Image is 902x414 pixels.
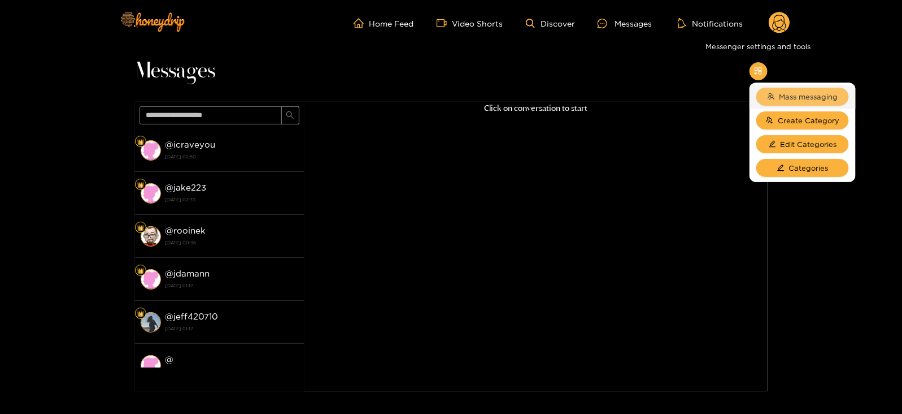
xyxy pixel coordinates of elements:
[137,182,144,188] img: Fan Level
[437,18,452,28] span: video-camera
[750,62,768,80] button: appstore-add
[756,159,849,177] button: editCategories
[304,102,768,115] p: Click on conversation to start
[768,93,775,101] span: team
[165,312,219,321] strong: @ jeff420710
[165,140,216,149] strong: @ icraveyou
[137,310,144,317] img: Fan Level
[701,37,815,55] div: Messenger settings and tools
[437,18,503,28] a: Video Shorts
[165,226,206,235] strong: @ rooinek
[165,183,207,192] strong: @ jake223
[766,117,773,125] span: usergroup-add
[756,88,849,106] button: teamMass messaging
[354,18,369,28] span: home
[141,312,161,333] img: conversation
[286,111,294,120] span: search
[137,225,144,231] img: Fan Level
[165,281,299,291] strong: [DATE] 01:17
[756,135,849,153] button: editEdit Categories
[135,58,216,85] span: Messages
[789,162,829,174] span: Categories
[778,115,839,126] span: Create Category
[165,195,299,205] strong: [DATE] 02:33
[756,111,849,130] button: usergroup-addCreate Category
[674,18,746,29] button: Notifications
[141,269,161,290] img: conversation
[165,355,174,364] strong: @
[141,355,161,376] img: conversation
[781,139,837,150] span: Edit Categories
[779,91,838,102] span: Mass messaging
[141,226,161,247] img: conversation
[354,18,414,28] a: Home Feed
[165,366,299,377] strong: [DATE] 01:17
[526,19,575,28] a: Discover
[598,17,652,30] div: Messages
[141,183,161,204] img: conversation
[777,164,785,172] span: edit
[165,269,210,278] strong: @ jdamann
[769,140,776,149] span: edit
[165,324,299,334] strong: [DATE] 01:17
[137,139,144,145] img: Fan Level
[141,140,161,161] img: conversation
[754,67,762,76] span: appstore-add
[281,106,299,124] button: search
[137,268,144,274] img: Fan Level
[165,238,299,248] strong: [DATE] 00:36
[165,152,299,162] strong: [DATE] 02:50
